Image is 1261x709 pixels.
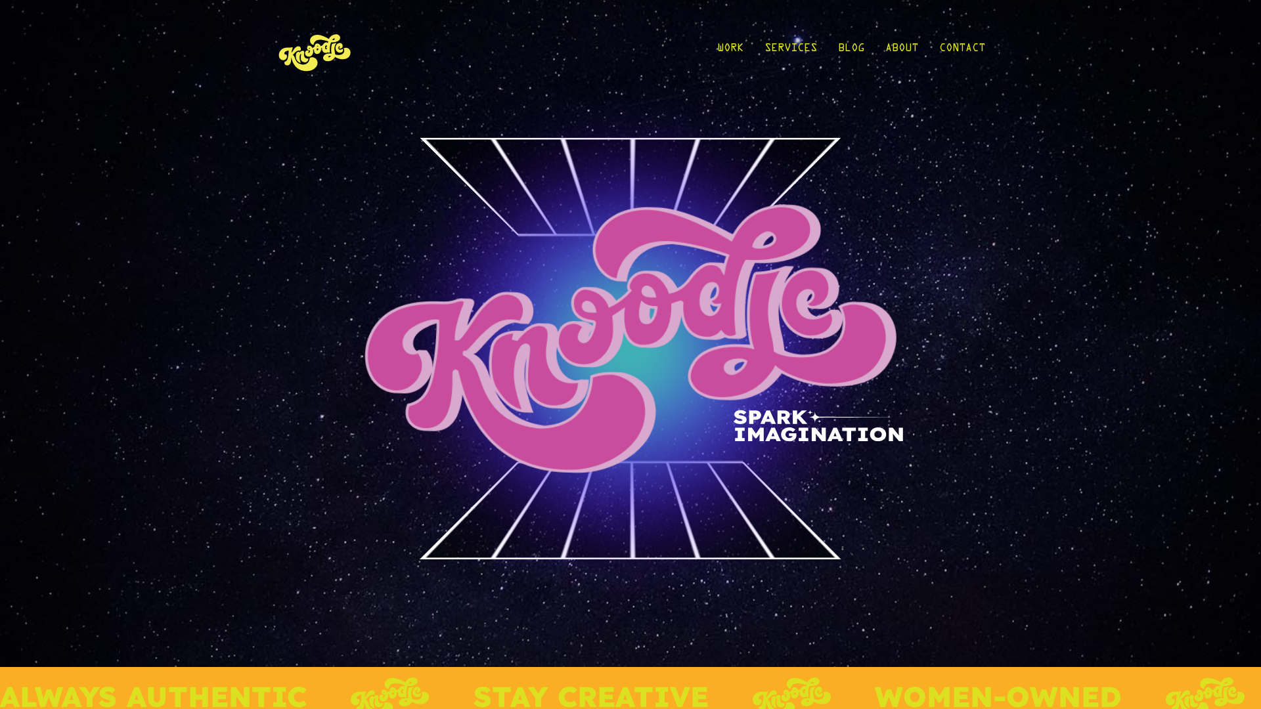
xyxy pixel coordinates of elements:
[885,21,918,82] a: About
[365,76,896,601] img: knoodle_logo_SCx1
[764,21,817,82] a: Services
[838,21,864,82] a: Blog
[717,326,914,523] img: Spark_Imagination
[276,21,355,82] img: KnoLogo(yellow)
[717,21,743,82] a: Work
[939,21,985,82] a: Contact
